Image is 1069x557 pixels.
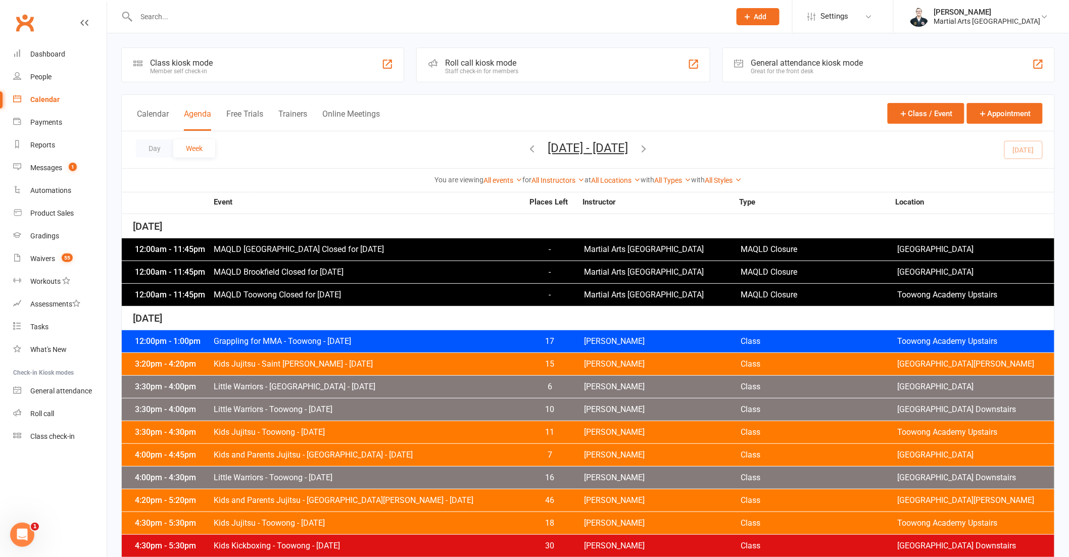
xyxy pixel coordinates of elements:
[132,474,213,482] div: 4:00pm - 4:30pm
[896,198,1052,206] strong: Location
[132,428,213,436] div: 3:30pm - 4:30pm
[213,291,523,299] span: MAQLD Toowong Closed for [DATE]
[523,542,576,550] span: 30
[523,519,576,527] span: 18
[523,474,576,482] span: 16
[213,337,523,345] span: Grappling for MMA - Toowong - [DATE]
[132,519,213,527] div: 4:30pm - 5:30pm
[13,179,107,202] a: Automations
[523,383,576,391] span: 6
[737,8,780,25] button: Add
[30,300,80,308] div: Assessments
[30,387,92,395] div: General attendance
[898,496,1054,504] span: [GEOGRAPHIC_DATA][PERSON_NAME]
[213,496,523,504] span: Kids and Parents Jujitsu - [GEOGRAPHIC_DATA][PERSON_NAME] - [DATE]
[898,519,1054,527] span: Toowong Academy Upstairs
[585,176,591,184] strong: at
[30,410,54,418] div: Roll call
[584,360,741,368] span: [PERSON_NAME]
[10,523,34,547] iframe: Intercom live chat
[584,245,741,254] span: Martial Arts [GEOGRAPHIC_DATA]
[584,519,741,527] span: [PERSON_NAME]
[523,428,576,436] span: 11
[584,451,741,459] span: [PERSON_NAME]
[213,245,523,254] span: MAQLD [GEOGRAPHIC_DATA] Closed for [DATE]
[122,215,1054,238] div: [DATE]
[132,268,213,276] div: 12:00am - 11:45pm
[898,383,1054,391] span: [GEOGRAPHIC_DATA]
[898,337,1054,345] span: Toowong Academy Upstairs
[754,13,767,21] span: Add
[584,474,741,482] span: [PERSON_NAME]
[584,268,741,276] span: Martial Arts [GEOGRAPHIC_DATA]
[132,542,213,550] div: 4:30pm - 5:30pm
[741,245,898,254] span: MAQLD Closure
[898,451,1054,459] span: [GEOGRAPHIC_DATA]
[132,496,213,504] div: 4:20pm - 5:20pm
[30,209,74,217] div: Product Sales
[898,542,1054,550] span: [GEOGRAPHIC_DATA] Downstairs
[584,383,741,391] span: [PERSON_NAME]
[741,496,898,504] span: Class
[12,10,37,35] a: Clubworx
[30,164,62,172] div: Messages
[13,134,107,157] a: Reports
[523,360,576,368] span: 15
[213,542,523,550] span: Kids Kickboxing - Toowong - [DATE]
[184,109,211,131] button: Agenda
[909,7,929,27] img: thumb_image1644660699.png
[30,277,61,285] div: Workouts
[137,109,169,131] button: Calendar
[888,103,964,124] button: Class / Event
[741,519,898,527] span: Class
[213,383,523,391] span: Little Warriors - [GEOGRAPHIC_DATA] - [DATE]
[69,163,77,171] span: 1
[213,406,523,414] span: Little Warriors - Toowong - [DATE]
[523,245,576,254] span: -
[322,109,380,131] button: Online Meetings
[584,406,741,414] span: [PERSON_NAME]
[741,542,898,550] span: Class
[934,8,1041,17] div: [PERSON_NAME]
[591,176,641,184] a: All Locations
[523,337,576,345] span: 17
[967,103,1043,124] button: Appointment
[136,139,173,158] button: Day
[13,338,107,361] a: What's New
[531,176,585,184] a: All Instructors
[741,268,898,276] span: MAQLD Closure
[751,68,863,75] div: Great for the front desk
[584,337,741,345] span: [PERSON_NAME]
[934,17,1041,26] div: Martial Arts [GEOGRAPHIC_DATA]
[13,402,107,425] a: Roll call
[741,406,898,414] span: Class
[548,141,628,155] button: [DATE] - [DATE]
[523,496,576,504] span: 46
[741,291,898,299] span: MAQLD Closure
[523,451,576,459] span: 7
[741,474,898,482] span: Class
[13,380,107,402] a: General attendance kiosk mode
[821,5,849,28] span: Settings
[898,245,1054,254] span: [GEOGRAPHIC_DATA]
[13,247,107,270] a: Waivers 55
[13,270,107,293] a: Workouts
[30,255,55,263] div: Waivers
[150,68,213,75] div: Member self check-in
[213,360,523,368] span: Kids Jujitsu - Saint [PERSON_NAME] - [DATE]
[132,406,213,414] div: 3:30pm - 4:00pm
[30,345,67,353] div: What's New
[150,58,213,68] div: Class kiosk mode
[898,268,1054,276] span: [GEOGRAPHIC_DATA]
[30,73,52,81] div: People
[523,406,576,414] span: 10
[132,291,213,299] div: 12:00am - 11:45pm
[445,68,518,75] div: Staff check-in for members
[584,428,741,436] span: [PERSON_NAME]
[434,176,483,184] strong: You are viewing
[13,425,107,448] a: Class kiosk mode
[30,323,48,331] div: Tasks
[584,496,741,504] span: [PERSON_NAME]
[13,316,107,338] a: Tasks
[132,383,213,391] div: 3:30pm - 4:00pm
